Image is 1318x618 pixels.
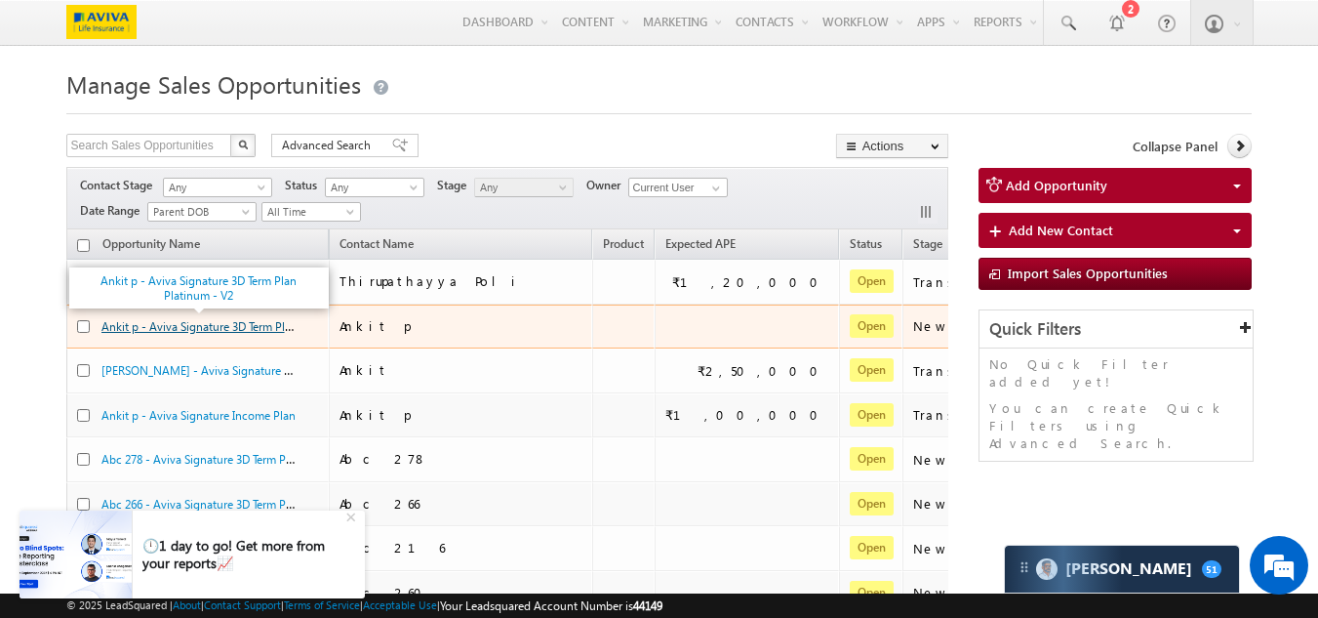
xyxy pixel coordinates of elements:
[1133,138,1218,155] span: Collapse Panel
[1202,560,1221,578] span: 51
[475,179,568,196] span: Any
[913,362,1108,380] div: Transfer to Athena Failed
[850,314,894,338] span: Open
[656,233,745,259] a: Expected APE
[339,495,419,512] span: Abc 266
[286,479,354,506] em: Submit
[325,178,424,197] a: Any
[100,273,297,303] a: Ankit p - Aviva Signature 3D Term Plan Platinum - V2
[80,202,147,220] span: Date Range
[850,536,894,559] span: Open
[989,355,1244,391] p: No Quick Filter added yet!
[840,233,892,259] a: Status
[66,5,137,39] img: Custom Logo
[101,495,350,512] a: Abc 266 - Aviva Signature 3D Term Plan Platinum
[101,317,370,334] a: Ankit p - Aviva Signature 3D Term Plan Platinum - V2
[850,403,894,427] span: Open
[633,598,662,613] span: 44149
[339,584,434,600] span: Abc 260
[101,450,350,467] a: Abc 278 - Aviva Signature 3D Term Plan Platinum
[850,447,894,471] span: Open
[163,178,272,197] a: Any
[665,236,736,251] span: Expected APE
[330,233,423,259] span: Contact Name
[913,236,942,251] span: Stage
[913,540,1108,557] div: New
[238,140,248,149] img: Search
[326,179,419,196] span: Any
[93,233,210,259] a: Opportunity Name
[913,273,1108,291] div: Transfer to Athena Failed
[850,269,894,293] span: Open
[1004,545,1240,594] div: carter-dragCarter[PERSON_NAME]51
[903,233,952,259] a: Stage
[148,203,250,221] span: Parent DOB
[989,399,1244,452] p: You can create Quick Filters using Advanced Search.
[836,134,948,158] button: Actions
[101,408,296,423] a: Ankit p - Aviva Signature Income Plan
[913,451,1108,469] div: New
[913,317,1108,335] div: New
[363,598,437,611] a: Acceptable Use
[77,239,90,252] input: Check all records
[1006,177,1107,193] span: Add Opportunity
[66,597,662,615] span: © 2025 LeadSquared | | | | |
[25,181,356,463] textarea: Type your message and click 'Submit'
[437,177,474,194] span: Stage
[913,495,1108,513] div: New
[1009,222,1113,238] span: Add New Contact
[979,310,1254,349] div: Quick Filters
[320,10,367,57] div: Minimize live chat window
[586,177,628,194] span: Owner
[339,406,410,423] span: Ankit p
[913,406,1108,424] div: Transfer to Athena Failed
[339,317,410,334] span: Ankit p
[33,103,82,128] img: d_60004797649_company_0_60004797649
[261,202,361,222] a: All Time
[284,598,360,611] a: Terms of Service
[913,584,1108,601] div: New
[262,203,355,221] span: All Time
[339,539,445,556] span: Abc 216
[282,137,377,154] span: Advanced Search
[1008,265,1168,281] span: Import Sales Opportunities
[628,178,728,197] input: Type to Search
[285,177,325,194] span: Status
[603,236,644,251] span: Product
[204,598,281,611] a: Contact Support
[474,178,574,197] a: Any
[101,361,410,378] a: [PERSON_NAME] - Aviva Signature Guaranteed Income Plan
[20,511,132,598] img: pictures
[850,358,894,382] span: Open
[440,598,662,613] span: Your Leadsquared Account Number is
[850,492,894,515] span: Open
[164,179,265,196] span: Any
[66,68,361,100] span: Manage Sales Opportunities
[672,273,830,291] div: ₹1,20,000
[339,361,388,378] span: Ankit
[698,362,830,380] div: ₹2,50,000
[142,537,343,572] div: 🕛1 day to go! Get more from your reports📈
[341,504,365,527] div: +
[339,272,522,289] span: Thirupathayya Poli
[850,581,894,604] span: Open
[665,406,830,424] div: ₹1,00,000
[147,202,257,222] a: Parent DOB
[173,598,201,611] a: About
[701,179,726,198] a: Show All Items
[339,450,427,467] span: Abc 278
[1017,559,1032,575] img: carter-drag
[80,177,160,194] span: Contact Stage
[102,236,200,251] span: Opportunity Name
[101,103,328,128] div: Leave a message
